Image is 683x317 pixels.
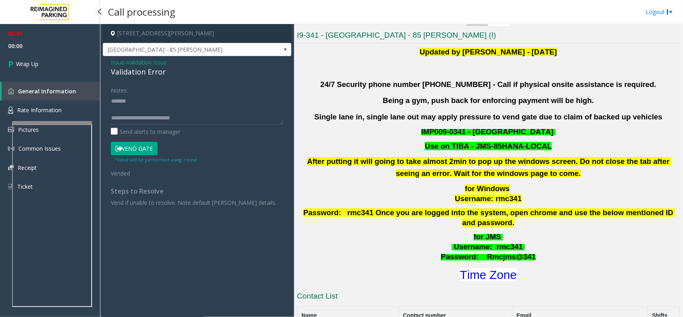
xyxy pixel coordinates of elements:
[17,106,62,114] span: Rate Information
[111,67,283,77] div: Validation Error
[297,291,680,304] h3: Contact List
[441,252,536,261] span: Password: Rmcjms@341
[103,24,291,43] h4: [STREET_ADDRESS][PERSON_NAME]
[18,87,76,95] span: General Information
[383,96,594,105] b: Being a gym, push back for enforcing payment will be high.
[124,59,167,66] span: -
[455,194,522,203] span: Username: rmc341
[111,198,283,207] p: Vend if unable to resolve. Note default [PERSON_NAME] details.
[303,208,675,227] span: Password: rmc341 Once you are logged into the system, open chrome and use the below mentioned ID ...
[111,58,124,67] span: Issue
[8,183,13,190] img: 'icon'
[111,127,180,136] label: Send alerts to manager
[490,242,523,251] span: : rmc341
[646,8,673,16] a: Logout
[420,48,557,56] b: Updated by [PERSON_NAME] - [DATE]
[460,268,517,281] a: Time Zone
[314,113,663,121] b: Single lane in, single lane out may apply pressure to vend gate due to claim of backed up vehicles
[111,83,128,95] label: Notes:
[126,58,167,67] span: Validation Issue
[104,2,179,22] h3: Call processing
[667,8,673,16] img: logout
[8,165,14,170] img: 'icon'
[297,30,680,43] h3: I9-341 - [GEOGRAPHIC_DATA] - 85 [PERSON_NAME] (I)
[425,142,552,150] font: Use on TIBA - JMS-85HANA-LOCAL
[111,188,283,195] h4: Steps to Resolve
[8,127,14,132] img: 'icon'
[8,145,14,152] img: 'icon'
[103,43,253,56] span: [GEOGRAPHIC_DATA] - 85 [PERSON_NAME]
[454,242,490,251] span: Username
[307,157,672,178] b: After putting it will going to take almost 2min to pop up the windows screen. Do not close the ta...
[8,107,13,114] img: 'icon'
[111,142,158,155] button: Vend Gate
[111,170,130,177] span: Vended
[421,127,554,136] span: IMP009-0341 - [GEOGRAPHIC_DATA]
[8,88,14,94] img: 'icon'
[465,184,510,193] span: for Windows
[115,157,197,163] small: Vend will be performed using 1 tone
[474,232,501,241] span: for JMS
[16,60,38,68] span: Wrap Up
[2,82,100,101] a: General Information
[320,80,657,89] b: 24/7 Security phone number [PHONE_NUMBER] - Call if physical onsite assistance is required.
